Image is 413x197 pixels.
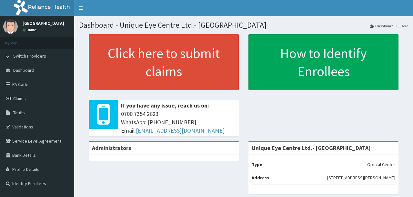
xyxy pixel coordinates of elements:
li: Here [394,23,408,29]
a: How to Identify Enrollees [248,34,398,90]
strong: Unique Eye Centre Ltd.- [GEOGRAPHIC_DATA] [252,144,371,152]
a: [EMAIL_ADDRESS][DOMAIN_NAME] [136,127,225,134]
span: 0700 7354 2623 WhatsApp: [PHONE_NUMBER] Email: [121,110,236,135]
img: User Image [3,19,18,34]
b: Type [252,162,262,167]
b: Address [252,175,269,181]
span: Claims [13,96,26,101]
p: Optical Center [367,161,395,168]
b: If you have any issue, reach us on: [121,102,209,109]
p: [GEOGRAPHIC_DATA] [23,21,64,25]
a: Click here to submit claims [89,34,239,90]
span: Switch Providers [13,53,46,59]
a: Dashboard [370,23,394,29]
h1: Dashboard - Unique Eye Centre Ltd.- [GEOGRAPHIC_DATA] [79,21,408,29]
p: [STREET_ADDRESS][PERSON_NAME] [327,174,395,181]
a: Online [23,28,38,32]
span: Tariffs [13,110,25,116]
b: Administrators [92,144,131,152]
span: Dashboard [13,67,34,73]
